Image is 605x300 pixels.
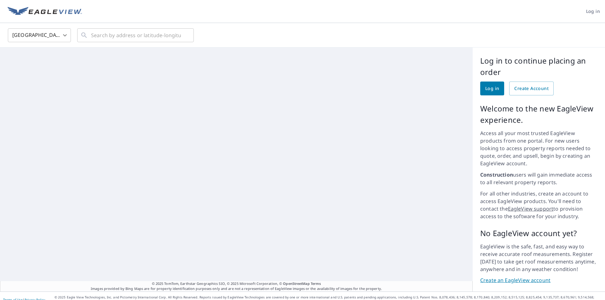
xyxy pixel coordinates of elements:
span: © 2025 TomTom, Earthstar Geographics SIO, © 2025 Microsoft Corporation, © [152,281,321,286]
span: Log in [586,8,600,15]
p: users will gain immediate access to all relevant property reports. [480,171,597,186]
a: Create an EagleView account [480,277,597,284]
img: EV Logo [8,7,82,16]
p: Log in to continue placing an order [480,55,597,78]
p: Access all your most trusted EagleView products from one portal. For new users looking to access ... [480,129,597,167]
a: OpenStreetMap [283,281,309,286]
strong: Construction [480,171,513,178]
a: Terms [311,281,321,286]
p: For all other industries, create an account to access EagleView products. You'll need to contact ... [480,190,597,220]
p: Welcome to the new EagleView experience. [480,103,597,126]
input: Search by address or latitude-longitude [91,26,181,44]
p: No EagleView account yet? [480,228,597,239]
a: EagleView support [508,205,554,212]
a: Log in [480,82,504,95]
div: [GEOGRAPHIC_DATA] [8,26,71,44]
span: Log in [485,85,499,93]
span: Create Account [514,85,549,93]
a: Create Account [509,82,554,95]
p: EagleView is the safe, fast, and easy way to receive accurate roof measurements. Register [DATE] ... [480,243,597,273]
